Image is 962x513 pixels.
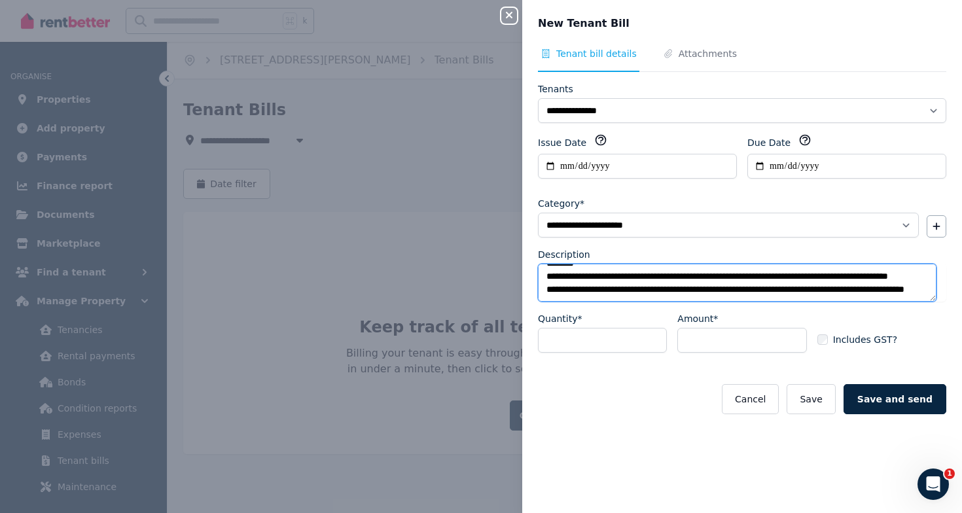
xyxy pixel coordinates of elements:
label: Amount* [677,312,718,325]
label: Quantity* [538,312,582,325]
iframe: Intercom live chat [917,469,949,500]
label: Category* [538,197,584,210]
span: Includes GST? [833,333,897,346]
span: Attachments [679,47,737,60]
nav: Tabs [538,47,946,72]
span: 1 [944,469,955,479]
button: Cancel [722,384,779,414]
input: Includes GST? [817,334,828,345]
span: Tenant bill details [556,47,637,60]
label: Due Date [747,136,791,149]
label: Description [538,248,590,261]
button: Save and send [844,384,946,414]
button: Save [787,384,835,414]
label: Tenants [538,82,573,96]
span: New Tenant Bill [538,16,630,31]
label: Issue Date [538,136,586,149]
